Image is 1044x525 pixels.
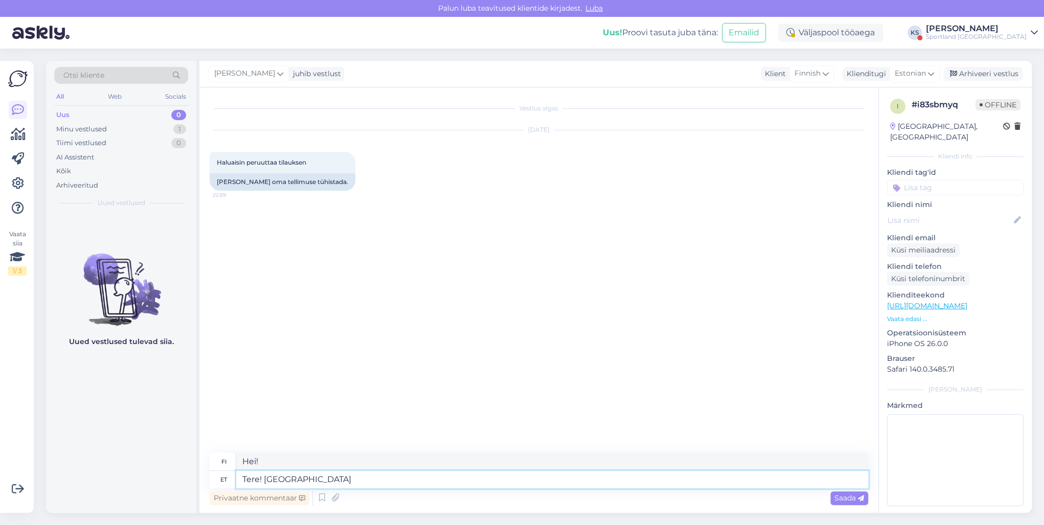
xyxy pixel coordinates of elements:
div: Klienditugi [843,69,886,79]
div: Vestlus algas [210,104,868,113]
div: Klient [761,69,786,79]
span: Finnish [795,68,821,79]
textarea: Hei! [236,453,868,470]
div: 1 / 3 [8,266,27,276]
div: Tiimi vestlused [56,138,106,148]
p: Kliendi nimi [887,199,1024,210]
span: 22:59 [213,191,251,199]
div: [PERSON_NAME] oma tellimuse tühistada. [210,173,355,191]
span: Offline [975,99,1020,110]
div: Kliendi info [887,152,1024,161]
img: Askly Logo [8,69,28,88]
span: Estonian [895,68,926,79]
div: 0 [171,138,186,148]
p: Märkmed [887,400,1024,411]
span: Luba [582,4,606,13]
p: Kliendi email [887,233,1024,243]
button: Emailid [722,23,766,42]
a: [URL][DOMAIN_NAME] [887,301,967,310]
a: [PERSON_NAME]Sportland [GEOGRAPHIC_DATA] [926,25,1038,41]
div: Web [106,90,124,103]
div: Privaatne kommentaar [210,491,309,505]
div: 0 [171,110,186,120]
div: AI Assistent [56,152,94,163]
p: iPhone OS 26.0.0 [887,338,1024,349]
div: fi [221,453,226,470]
div: Arhiveeri vestlus [944,67,1023,81]
span: Otsi kliente [63,70,104,81]
div: Sportland [GEOGRAPHIC_DATA] [926,33,1027,41]
p: Kliendi tag'id [887,167,1024,178]
div: KS [907,26,922,40]
p: Klienditeekond [887,290,1024,301]
div: Kõik [56,166,71,176]
input: Lisa nimi [888,215,1012,226]
div: [PERSON_NAME] [926,25,1027,33]
div: Väljaspool tööaega [778,24,883,42]
div: Küsi telefoninumbrit [887,272,969,286]
div: Minu vestlused [56,124,107,134]
p: Brauser [887,353,1024,364]
p: Kliendi telefon [887,261,1024,272]
div: Uus [56,110,70,120]
div: Vaata siia [8,230,27,276]
span: [PERSON_NAME] [214,68,275,79]
div: juhib vestlust [289,69,341,79]
img: No chats [46,235,196,327]
p: Uued vestlused tulevad siia. [69,336,174,347]
p: Operatsioonisüsteem [887,328,1024,338]
div: Arhiveeritud [56,180,98,191]
p: Safari 140.0.3485.71 [887,364,1024,375]
p: Vaata edasi ... [887,314,1024,324]
div: Socials [163,90,188,103]
span: i [897,102,899,110]
div: Proovi tasuta juba täna: [603,27,718,39]
div: # i83sbmyq [912,99,975,111]
div: [GEOGRAPHIC_DATA], [GEOGRAPHIC_DATA] [890,121,1003,143]
span: Haluaisin peruuttaa tilauksen [217,158,306,166]
input: Lisa tag [887,180,1024,195]
div: et [220,471,227,488]
div: 1 [173,124,186,134]
span: Uued vestlused [98,198,145,208]
div: [DATE] [210,125,868,134]
div: [PERSON_NAME] [887,385,1024,394]
b: Uus! [603,28,622,37]
div: All [54,90,66,103]
div: Küsi meiliaadressi [887,243,960,257]
span: Saada [834,493,864,503]
textarea: Tere! [GEOGRAPHIC_DATA] [236,471,868,488]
